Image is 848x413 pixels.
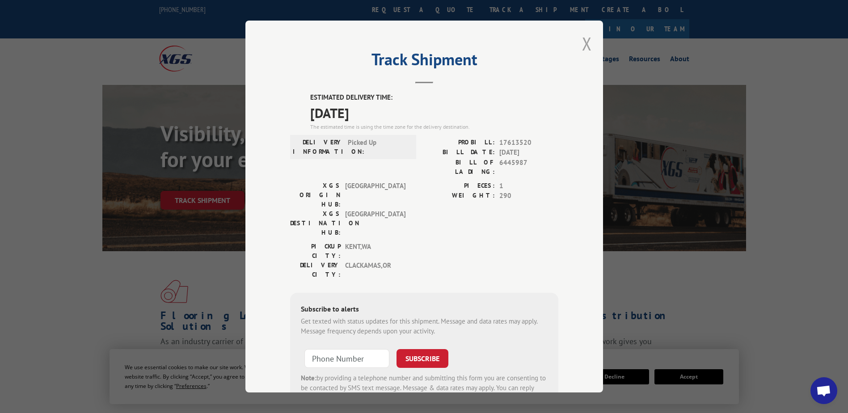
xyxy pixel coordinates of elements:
[290,242,341,261] label: PICKUP CITY:
[290,53,558,70] h2: Track Shipment
[424,191,495,201] label: WEIGHT:
[424,158,495,177] label: BILL OF LADING:
[293,138,343,156] label: DELIVERY INFORMATION:
[348,138,408,156] span: Picked Up
[290,209,341,237] label: XGS DESTINATION HUB:
[301,374,316,382] strong: Note:
[424,147,495,158] label: BILL DATE:
[345,181,405,209] span: [GEOGRAPHIC_DATA]
[310,103,558,123] span: [DATE]
[345,209,405,237] span: [GEOGRAPHIC_DATA]
[499,191,558,201] span: 290
[397,349,448,368] button: SUBSCRIBE
[499,147,558,158] span: [DATE]
[290,261,341,279] label: DELIVERY CITY:
[304,349,389,368] input: Phone Number
[345,242,405,261] span: KENT , WA
[310,123,558,131] div: The estimated time is using the time zone for the delivery destination.
[499,138,558,148] span: 17613520
[424,138,495,148] label: PROBILL:
[301,303,548,316] div: Subscribe to alerts
[499,158,558,177] span: 6445987
[301,373,548,404] div: by providing a telephone number and submitting this form you are consenting to be contacted by SM...
[345,261,405,279] span: CLACKAMAS , OR
[310,93,558,103] label: ESTIMATED DELIVERY TIME:
[290,181,341,209] label: XGS ORIGIN HUB:
[301,316,548,337] div: Get texted with status updates for this shipment. Message and data rates may apply. Message frequ...
[582,32,592,55] button: Close modal
[810,377,837,404] div: Open chat
[424,181,495,191] label: PIECES:
[499,181,558,191] span: 1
